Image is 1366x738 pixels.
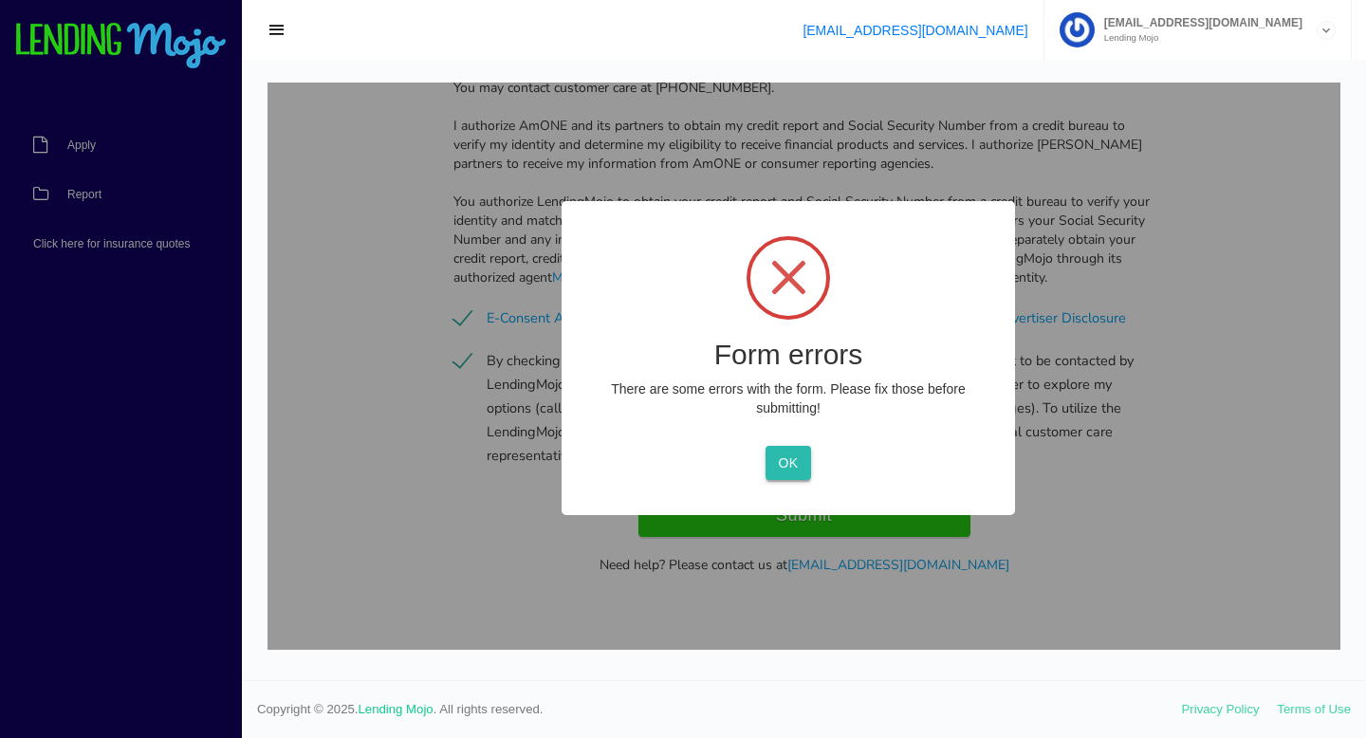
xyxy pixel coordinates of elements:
[803,23,1027,38] a: [EMAIL_ADDRESS][DOMAIN_NAME]
[1182,702,1260,716] a: Privacy Policy
[498,363,543,397] button: OK
[310,256,731,287] h2: Form errors
[1095,17,1302,28] span: [EMAIL_ADDRESS][DOMAIN_NAME]
[33,238,190,249] span: Click here for insurance quotes
[67,139,96,151] span: Apply
[310,297,731,335] p: There are some errors with the form. Please fix those before submitting!
[14,23,228,70] img: logo-small.png
[359,702,434,716] a: Lending Mojo
[257,700,1182,719] span: Copyright © 2025. . All rights reserved.
[67,189,102,200] span: Report
[1060,12,1095,47] img: Profile image
[1095,33,1302,43] small: Lending Mojo
[1277,702,1351,716] a: Terms of Use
